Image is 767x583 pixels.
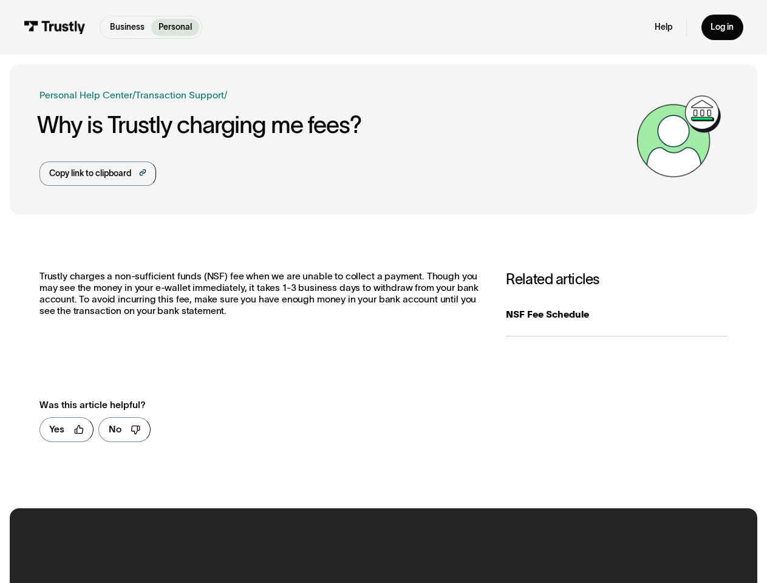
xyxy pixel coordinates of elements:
[135,90,224,100] a: Transaction Support
[39,398,457,412] div: Was this article helpful?
[49,422,64,436] div: Yes
[39,417,94,442] a: Yes
[39,271,482,316] p: Trustly charges a non-sufficient funds (NSF) fee when we are unable to collect a payment. Though ...
[655,22,672,33] a: Help
[711,22,734,33] div: Log in
[39,88,132,102] a: Personal Help Center
[132,88,135,102] div: /
[103,19,151,36] a: Business
[39,162,156,186] a: Copy link to clipboard
[49,168,131,180] div: Copy link to clipboard
[224,88,227,102] div: /
[159,21,192,34] p: Personal
[98,417,151,442] a: No
[37,112,630,138] h1: Why is Trustly charging me fees?
[109,422,121,436] div: No
[151,19,199,36] a: Personal
[506,307,728,321] div: NSF Fee Schedule
[506,271,728,288] h3: Related articles
[506,293,728,336] a: NSF Fee Schedule
[701,15,743,39] a: Log in
[24,21,86,33] img: Trustly Logo
[110,21,145,34] p: Business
